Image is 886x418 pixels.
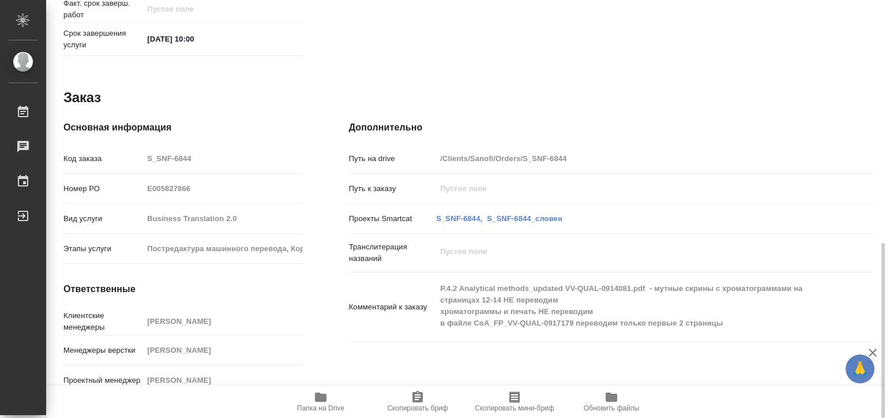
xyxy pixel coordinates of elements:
h4: Ответственные [63,282,303,296]
p: Этапы услуги [63,243,143,255]
input: ✎ Введи что-нибудь [143,31,244,47]
span: Папка на Drive [297,404,344,412]
textarea: P.4.2 Analytical methods_updated VV-QUAL-0914081.pdf - мутные скрины с хроматограммами на страниц... [436,279,829,333]
h2: Заказ [63,88,101,107]
p: Путь на drive [349,153,437,165]
a: S_SNF-6844_словен [487,214,562,223]
p: Транслитерация названий [349,241,437,264]
span: Скопировать мини-бриф [475,404,554,412]
p: Менеджеры верстки [63,345,143,356]
p: Проектный менеджер [63,375,143,386]
input: Пустое поле [143,210,302,227]
input: Пустое поле [143,180,302,197]
p: Код заказа [63,153,143,165]
input: Пустое поле [436,180,829,197]
input: Пустое поле [143,342,302,359]
input: Пустое поле [436,150,829,167]
button: Папка на Drive [272,386,369,418]
h4: Дополнительно [349,121,873,135]
p: Вид услуги [63,213,143,225]
button: Скопировать бриф [369,386,466,418]
p: Срок завершения услуги [63,28,143,51]
p: Комментарий к заказу [349,301,437,313]
p: Номер РО [63,183,143,195]
input: Пустое поле [143,240,302,257]
p: Клиентские менеджеры [63,310,143,333]
span: 🙏 [850,357,870,381]
p: Путь к заказу [349,183,437,195]
span: Обновить файлы [584,404,640,412]
h4: Основная информация [63,121,303,135]
input: Пустое поле [143,150,302,167]
span: Скопировать бриф [387,404,448,412]
button: Обновить файлы [563,386,660,418]
button: Скопировать мини-бриф [466,386,563,418]
input: Пустое поле [143,1,244,17]
p: Проекты Smartcat [349,213,437,225]
input: Пустое поле [143,372,302,389]
button: 🙏 [846,354,874,383]
a: S_SNF-6844, [436,214,482,223]
input: Пустое поле [143,313,302,330]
